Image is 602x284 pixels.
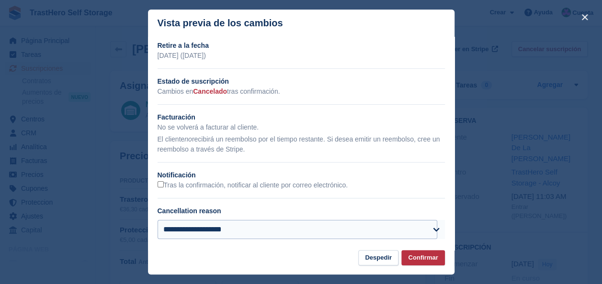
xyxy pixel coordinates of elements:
em: no [184,135,192,143]
p: Cambios en tras confirmación. [158,87,445,97]
input: Tras la confirmación, notificar al cliente por correo electrónico. [158,181,164,187]
h2: Retire a la fecha [158,41,445,51]
p: [DATE] ([DATE]) [158,51,445,61]
h2: Notificación [158,170,445,180]
h2: Estado de suscripción [158,76,445,87]
label: Cancellation reason [158,207,221,215]
button: Confirmar [401,250,444,266]
button: close [577,10,592,25]
label: Tras la confirmación, notificar al cliente por correo electrónico. [158,181,348,190]
h2: Facturación [158,112,445,122]
p: El cliente recibirá un reembolso por el tiempo restante. Si desea emitir un reembolso, cree un re... [158,134,445,154]
p: No se volverá a facturar al cliente. [158,122,445,132]
p: Vista previa de los cambios [158,18,283,29]
button: Despedir [358,250,398,266]
span: Cancelado [193,87,227,95]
